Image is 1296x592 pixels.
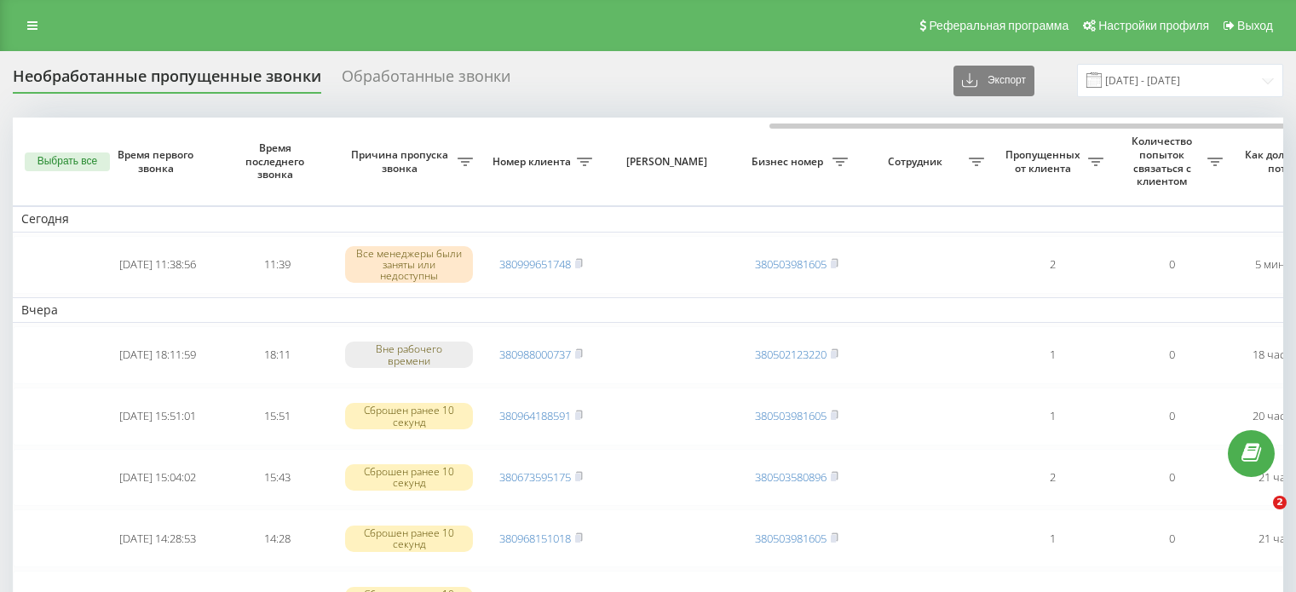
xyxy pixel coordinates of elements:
td: [DATE] 18:11:59 [98,326,217,384]
td: 0 [1112,449,1231,507]
a: 380999651748 [499,256,571,272]
span: Реферальная программа [929,19,1068,32]
td: 0 [1112,236,1231,294]
span: [PERSON_NAME] [615,155,723,169]
span: Время последнего звонка [231,141,323,181]
div: Сброшен ранее 10 секунд [345,526,473,551]
span: 2 [1273,496,1287,509]
td: 2 [993,449,1112,507]
span: Номер клиента [490,155,577,169]
iframe: Intercom live chat [1238,496,1279,537]
span: Сотрудник [865,155,969,169]
div: Сброшен ранее 10 секунд [345,403,473,428]
td: [DATE] 14:28:53 [98,509,217,567]
span: Время первого звонка [112,148,204,175]
a: 380502123220 [755,347,827,362]
div: Сброшен ранее 10 секунд [345,464,473,490]
td: 11:39 [217,236,337,294]
div: Необработанные пропущенные звонки [13,67,321,94]
div: Все менеджеры были заняты или недоступны [345,246,473,284]
td: 14:28 [217,509,337,567]
a: 380964188591 [499,408,571,423]
td: 0 [1112,509,1231,567]
td: 18:11 [217,326,337,384]
span: Бизнес номер [746,155,832,169]
td: 0 [1112,326,1231,384]
a: 380673595175 [499,469,571,485]
span: Настройки профиля [1098,19,1209,32]
div: Обработанные звонки [342,67,510,94]
td: 1 [993,388,1112,445]
a: 380503981605 [755,256,827,272]
a: 380988000737 [499,347,571,362]
a: 380968151018 [499,531,571,546]
span: Выход [1237,19,1273,32]
button: Выбрать все [25,152,110,171]
a: 380503981605 [755,531,827,546]
a: 380503580896 [755,469,827,485]
td: [DATE] 11:38:56 [98,236,217,294]
td: [DATE] 15:51:01 [98,388,217,445]
div: Вне рабочего времени [345,342,473,367]
td: 1 [993,509,1112,567]
span: Количество попыток связаться с клиентом [1120,135,1207,187]
span: Пропущенных от клиента [1001,148,1088,175]
span: Причина пропуска звонка [345,148,458,175]
td: 1 [993,326,1112,384]
td: 2 [993,236,1112,294]
td: 0 [1112,388,1231,445]
td: [DATE] 15:04:02 [98,449,217,507]
td: 15:43 [217,449,337,507]
button: Экспорт [953,66,1034,96]
a: 380503981605 [755,408,827,423]
td: 15:51 [217,388,337,445]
